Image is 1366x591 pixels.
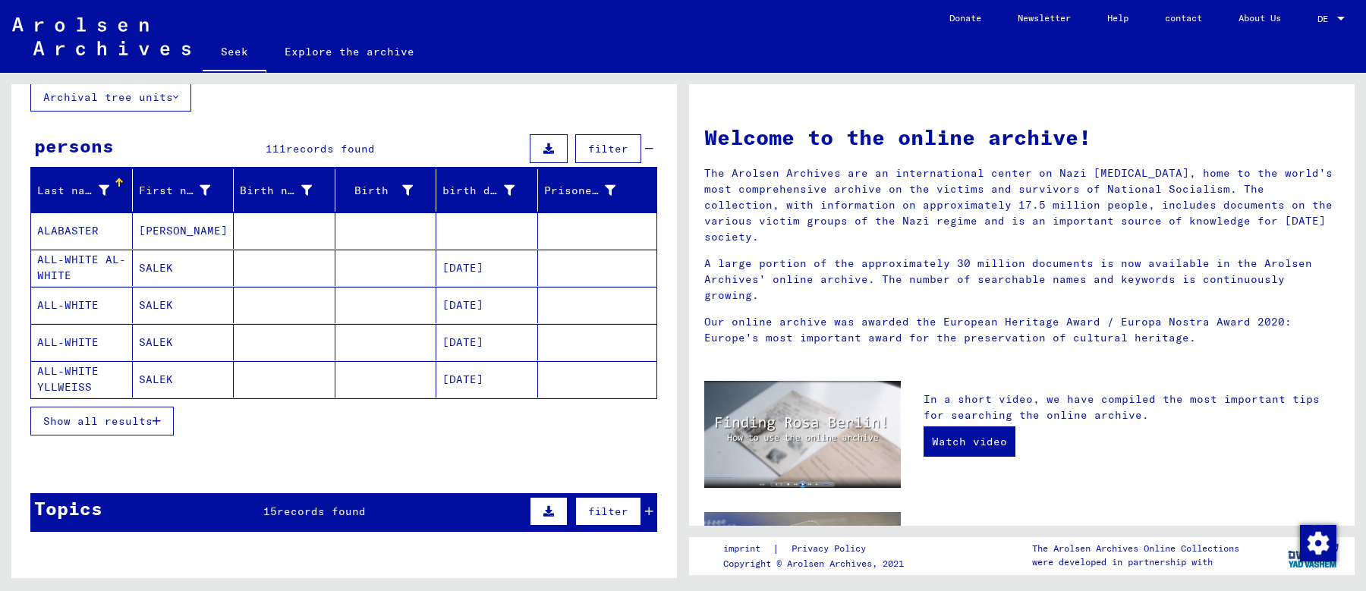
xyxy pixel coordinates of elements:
mat-header-cell: birth date [436,169,538,212]
font: records found [286,142,375,156]
font: SALEK [139,335,173,349]
font: 15 [263,505,277,518]
font: Help [1107,12,1128,24]
font: Newsletter [1018,12,1071,24]
a: Seek [203,33,266,73]
mat-header-cell: Birth name [234,169,335,212]
font: Donate [949,12,981,24]
img: video.jpg [704,381,901,488]
font: [DATE] [442,298,483,312]
font: were developed in partnership with [1032,556,1213,567]
font: ALL-WHITE [37,335,99,349]
font: The interactive e-guide provides background information to help you understand the documents. You... [924,523,1327,585]
font: First name [139,184,207,197]
font: ALL-WHITE YLLWEISS [37,364,99,394]
font: Topics [34,497,102,520]
img: Arolsen_neg.svg [12,17,190,55]
mat-header-cell: Birth [335,169,437,212]
img: Change consent [1300,525,1336,561]
font: [PERSON_NAME] [139,224,228,237]
font: Prisoner # [544,184,612,197]
font: In a short video, we have compiled the most important tips for searching the online archive. [924,392,1320,422]
font: 111 [266,142,286,156]
font: DE [1317,13,1328,24]
font: ALL-WHITE [37,298,99,312]
font: Our online archive was awarded the European Heritage Award / Europa Nostra Award 2020: Europe's m... [704,315,1292,344]
font: [DATE] [442,373,483,386]
font: Copyright © Arolsen Archives, 2021 [723,558,904,569]
font: The Arolsen Archives are an international center on Nazi [MEDICAL_DATA], home to the world's most... [704,166,1333,244]
mat-header-cell: First name [133,169,234,212]
font: [DATE] [442,261,483,275]
font: ALL-WHITE AL-WHITE [37,253,126,282]
font: Explore the archive [285,45,414,58]
font: birth date [442,184,511,197]
a: imprint [723,541,773,557]
font: A large portion of the approximately 30 million documents is now available in the Arolsen Archive... [704,256,1312,302]
font: About Us [1239,12,1281,24]
font: SALEK [139,261,173,275]
font: Show all results [43,414,153,428]
div: birth date [442,178,537,203]
font: persons [34,134,114,157]
button: filter [575,134,641,163]
font: SALEK [139,373,173,386]
font: imprint [723,542,760,554]
button: Show all results [30,407,174,435]
font: [DATE] [442,335,483,349]
font: Birth [354,184,389,197]
a: Explore the archive [266,33,433,70]
font: Privacy Policy [792,542,866,554]
font: filter [588,505,628,518]
div: Last name [37,178,132,203]
font: Archival tree units [43,90,173,104]
a: Watch video [924,426,1015,457]
div: Birth [341,178,436,203]
font: Watch video [932,435,1007,448]
font: contact [1165,12,1202,24]
font: records found [277,505,366,518]
font: Birth name [240,184,308,197]
font: Seek [221,45,248,58]
div: First name [139,178,234,203]
font: ALABASTER [37,224,99,237]
mat-header-cell: Last name [31,169,133,212]
a: Privacy Policy [779,541,884,557]
font: Welcome to the online archive! [704,124,1091,150]
div: Birth name [240,178,335,203]
button: Archival tree units [30,83,191,112]
button: filter [575,497,641,526]
font: filter [588,142,628,156]
font: The Arolsen Archives Online Collections [1032,542,1239,554]
div: Prisoner # [544,178,639,203]
font: SALEK [139,298,173,312]
img: yv_logo.png [1285,536,1342,574]
font: Last name [37,184,99,197]
mat-header-cell: Prisoner # [538,169,657,212]
font: | [773,542,779,555]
